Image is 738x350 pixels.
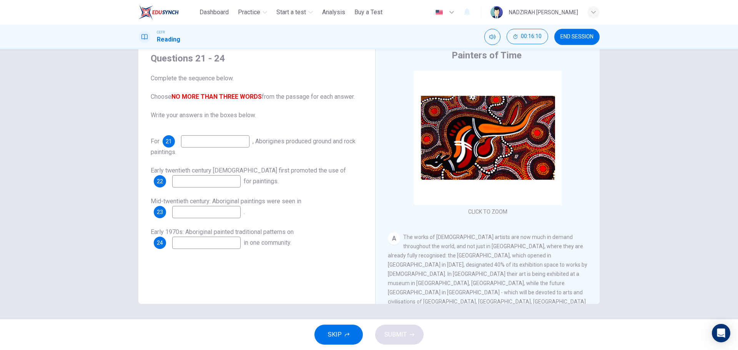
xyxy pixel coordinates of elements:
[157,209,163,215] span: 23
[151,167,346,174] span: Early twentieth century [DEMOGRAPHIC_DATA] first promoted the use of
[388,232,400,245] div: A
[138,5,179,20] img: ELTC logo
[151,52,363,65] h4: Questions 21 - 24
[554,29,600,45] button: END SESSION
[151,74,363,120] span: Complete the sequence below. Choose from the passage for each answer. Write your answers in the b...
[157,35,180,44] h1: Reading
[314,325,363,345] button: SKIP
[319,5,348,19] button: Analysis
[354,8,382,17] span: Buy a Test
[452,49,522,61] h4: Painters of Time
[171,93,262,100] font: NO MORE THAN THREE WORDS
[328,329,342,340] span: SKIP
[151,138,160,145] span: For
[199,8,229,17] span: Dashboard
[712,324,730,342] div: Open Intercom Messenger
[351,5,386,19] button: Buy a Test
[151,138,356,156] span: , Aborigines produced ground and rock paintings.
[244,208,245,216] span: .
[166,139,172,144] span: 21
[151,228,294,236] span: Early 1970s: Aboriginal painted traditional patterns on
[157,240,163,245] span: 24
[151,197,301,205] span: Mid-twentieth century: Aboriginal paintings were seen in
[322,8,345,17] span: Analysis
[484,29,500,45] div: Mute
[235,5,270,19] button: Practice
[434,10,444,15] img: en
[238,8,260,17] span: Practice
[138,5,196,20] a: ELTC logo
[509,8,578,17] div: NADZIRAH [PERSON_NAME]
[157,179,163,184] span: 22
[507,29,548,44] button: 00:16:10
[273,5,316,19] button: Start a test
[276,8,306,17] span: Start a test
[388,234,587,323] span: The works of [DEMOGRAPHIC_DATA] artists are now much in demand throughout the world, and not just...
[196,5,232,19] button: Dashboard
[560,34,593,40] span: END SESSION
[244,239,291,246] span: in one community.
[157,30,165,35] span: CEFR
[244,177,279,185] span: for paintings.
[521,33,542,40] span: 00:16:10
[490,6,503,18] img: Profile picture
[507,29,548,45] div: Hide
